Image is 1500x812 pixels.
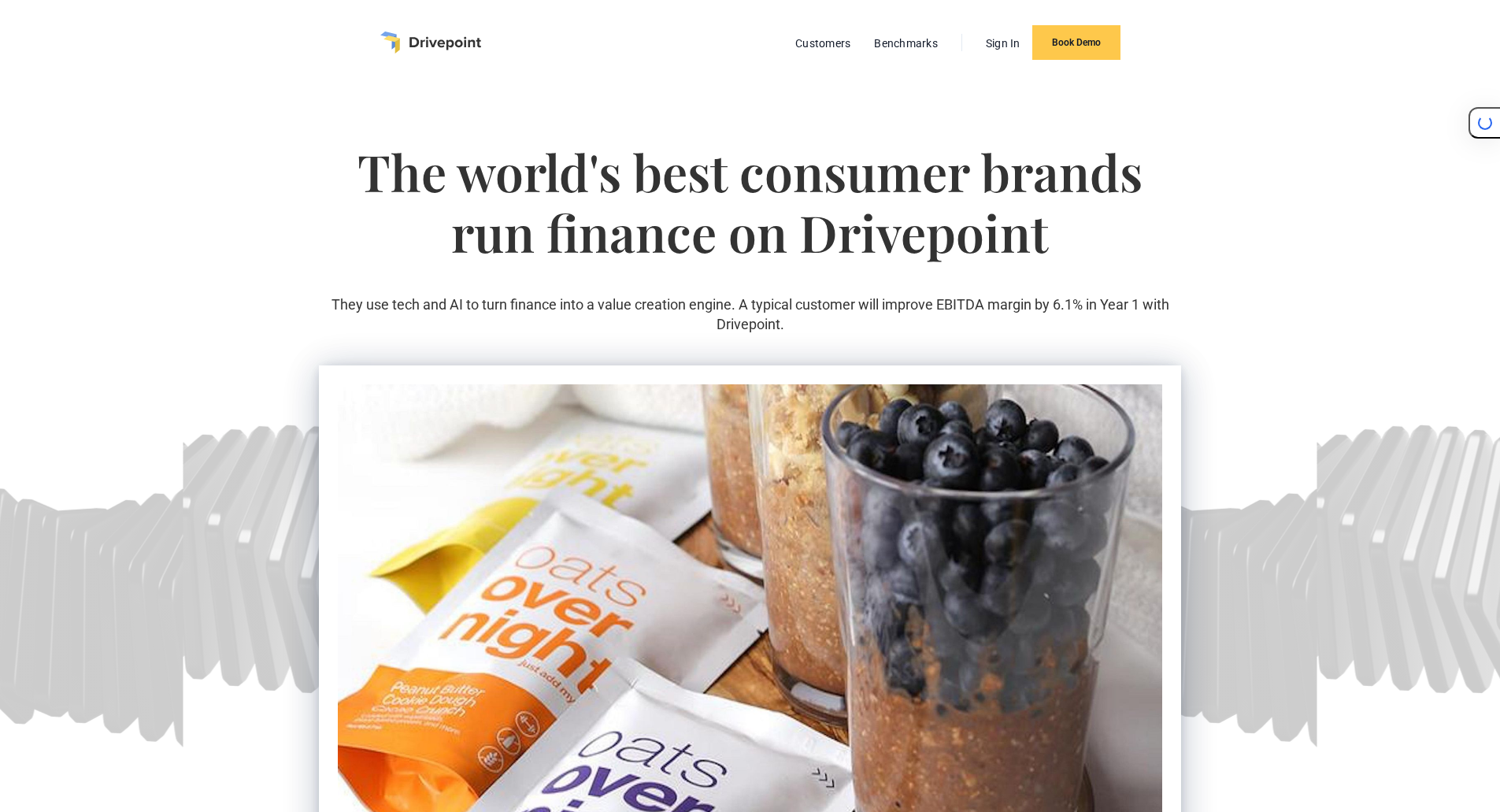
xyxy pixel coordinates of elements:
a: Customers [787,33,858,54]
h1: The world's best consumer brands run finance on Drivepoint [319,142,1181,295]
a: home [380,32,481,54]
a: Book Demo [1032,25,1120,60]
a: Benchmarks [866,33,946,54]
p: They use tech and AI to turn finance into a value creation engine. A typical customer will improv... [319,295,1181,334]
a: Sign In [978,33,1028,54]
